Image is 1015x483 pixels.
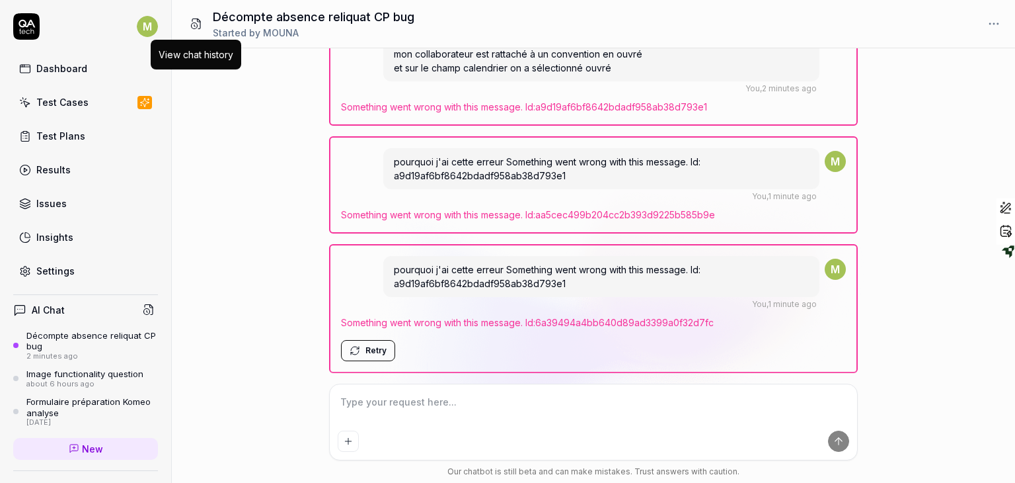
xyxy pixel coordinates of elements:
h1: Décompte absence reliquat CP bug [213,8,414,26]
div: , 1 minute ago [752,298,817,310]
div: , 1 minute ago [752,191,817,202]
div: 2 minutes ago [26,352,158,361]
a: Décompte absence reliquat CP bug2 minutes ago [13,330,158,361]
button: Retry [341,340,395,361]
a: Dashboard [13,56,158,81]
span: M [825,259,846,280]
span: MOUNA [263,27,299,38]
span: Something went wrong with this message. Id: 6a39494a4bb640d89ad3399a0f32d7fc [341,316,846,329]
a: Issues [13,191,158,216]
div: [DATE] [26,418,158,427]
button: M [137,13,158,40]
div: Test Plans [36,129,85,143]
span: New [82,442,103,456]
a: Test Cases [13,89,158,115]
a: New [13,438,158,460]
a: Results [13,157,158,183]
span: Something went wrong with this message. Id: a9d19af6bf8642bdadf958ab38d793e1 [341,100,846,114]
div: Formulaire préparation Komeo analyse [26,396,158,418]
span: Something went wrong with this message. Id: aa5cec499b204cc2b393d9225b585b9e [341,208,846,222]
div: Issues [36,197,67,210]
div: View chat history [159,48,233,62]
div: Our chatbot is still beta and can make mistakes. Trust answers with caution. [329,466,858,478]
span: pourquoi j'ai cette erreur Something went wrong with this message. Id: a9d19af6bf8642bdadf958ab38... [394,264,700,289]
div: Settings [36,264,75,278]
span: M [137,16,158,37]
a: Settings [13,258,158,284]
a: Test Plans [13,123,158,149]
span: You [752,299,767,309]
a: Insights [13,224,158,250]
div: about 6 hours ago [26,380,143,389]
div: Décompte absence reliquat CP bug [26,330,158,352]
div: Insights [36,230,73,244]
span: You [745,83,760,93]
div: Started by [213,26,414,40]
div: Image functionality question [26,369,143,379]
button: Add attachment [338,431,359,452]
a: Image functionality questionabout 6 hours ago [13,369,158,388]
span: pourquoi j'ai cette erreur Something went wrong with this message. Id: a9d19af6bf8642bdadf958ab38... [394,156,700,181]
a: Formulaire préparation Komeo analyse[DATE] [13,396,158,427]
div: Results [36,163,71,177]
span: M [825,151,846,172]
div: , 2 minutes ago [745,83,817,95]
div: Test Cases [36,95,89,109]
div: Dashboard [36,62,87,75]
span: You [752,191,767,201]
h4: AI Chat [32,303,65,317]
